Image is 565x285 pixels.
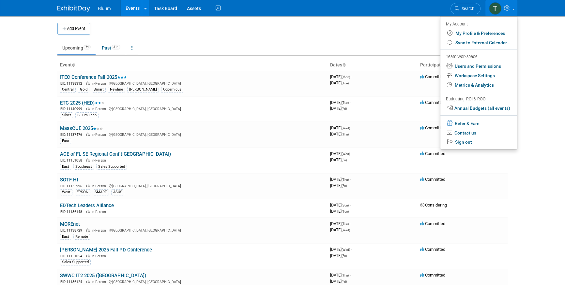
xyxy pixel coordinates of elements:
a: Sign out [440,137,517,147]
th: Event [57,60,328,71]
a: EDTech Leaders Alliance [60,203,114,208]
div: Newline [108,87,125,93]
img: In-Person Event [86,280,90,283]
span: EID: 11151058 [60,159,85,162]
img: Taylor Bradley [489,2,501,15]
div: [GEOGRAPHIC_DATA], [GEOGRAPHIC_DATA] [60,132,325,137]
span: EID: 11136124 [60,280,85,284]
div: ASUS [111,189,124,195]
div: East [60,138,71,144]
span: (Thu) [342,178,349,181]
span: (Wed) [342,228,350,232]
a: Annual Budgets (all events) [440,104,517,113]
span: EID: 11137476 [60,133,85,136]
span: (Fri) [342,280,347,283]
img: In-Person Event [86,184,90,187]
span: In-Person [91,254,108,258]
div: [GEOGRAPHIC_DATA], [GEOGRAPHIC_DATA] [60,80,325,86]
a: Sync to External Calendar... [440,38,517,48]
div: Smart [92,87,106,93]
span: - [350,177,351,182]
a: Sort by Event Name [72,62,75,67]
span: [DATE] [330,221,351,226]
span: [DATE] [330,80,349,85]
a: Workspace Settings [440,71,517,80]
div: Bluum Tech [75,112,99,118]
a: [PERSON_NAME] 2025 Fall PD Conference [60,247,152,253]
span: (Fri) [342,184,347,188]
span: (Wed) [342,126,350,130]
a: Contact us [440,128,517,138]
a: MOREnet [60,221,80,227]
span: [DATE] [330,74,352,79]
span: (Fri) [342,107,347,110]
div: Remote [73,234,90,240]
a: ETC 2025 (HED) [60,100,104,106]
img: In-Person Event [86,158,90,162]
a: Sort by Start Date [342,62,345,67]
span: [DATE] [330,157,347,162]
span: EID: 11136148 [60,210,85,214]
span: - [350,100,351,105]
div: [GEOGRAPHIC_DATA], [GEOGRAPHIC_DATA] [60,106,325,111]
a: Refer & Earn [440,118,517,128]
a: Upcoming74 [57,42,96,54]
span: Considering [420,203,447,207]
span: In-Person [91,107,108,111]
div: Gold [78,87,89,93]
a: SWWC IT2 2025 ([GEOGRAPHIC_DATA]) [60,273,146,278]
span: - [351,74,352,79]
span: (Fri) [342,254,347,258]
div: [PERSON_NAME] [127,87,159,93]
a: Past314 [97,42,125,54]
div: Copernicus [161,87,183,93]
div: West [60,189,72,195]
span: [DATE] [330,151,352,156]
span: In-Person [91,184,108,188]
span: Search [459,6,474,11]
img: In-Person Event [86,107,90,110]
a: Search [450,3,481,14]
span: EID: 11135996 [60,184,85,188]
span: Committed [420,221,445,226]
div: Central [60,87,76,93]
span: 314 [112,45,120,50]
span: Committed [420,247,445,252]
div: Southeast [73,164,94,170]
span: [DATE] [330,100,351,105]
span: EID: 11138729 [60,229,85,232]
span: - [351,247,352,252]
span: - [351,151,352,156]
span: In-Person [91,228,108,233]
span: [DATE] [330,253,347,258]
a: My Profile & Preferences [440,29,517,38]
span: - [350,221,351,226]
img: In-Person Event [86,228,90,232]
span: - [350,203,351,207]
span: In-Person [91,133,108,137]
span: (Tue) [342,81,349,85]
div: [GEOGRAPHIC_DATA], [GEOGRAPHIC_DATA] [60,183,325,189]
a: ACE of FL SE Regional Conf ([GEOGRAPHIC_DATA]) [60,151,171,157]
div: [GEOGRAPHIC_DATA], [GEOGRAPHIC_DATA] [60,279,325,284]
div: Silver [60,112,73,118]
span: [DATE] [330,203,351,207]
a: Metrics & Analytics [440,80,517,90]
span: Committed [420,125,445,130]
span: (Wed) [342,248,350,251]
img: In-Person Event [86,254,90,257]
span: Committed [420,151,445,156]
span: [DATE] [330,106,347,111]
span: (Tue) [342,101,349,105]
span: EID: 11151054 [60,254,85,258]
span: (Tue) [342,222,349,226]
span: In-Person [91,210,108,214]
span: Committed [420,177,445,182]
span: - [351,125,352,130]
img: In-Person Event [86,210,90,213]
div: Team Workspace [446,53,511,61]
span: - [350,273,351,278]
span: [DATE] [330,273,351,278]
span: [DATE] [330,227,350,232]
img: ExhibitDay [57,6,90,12]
